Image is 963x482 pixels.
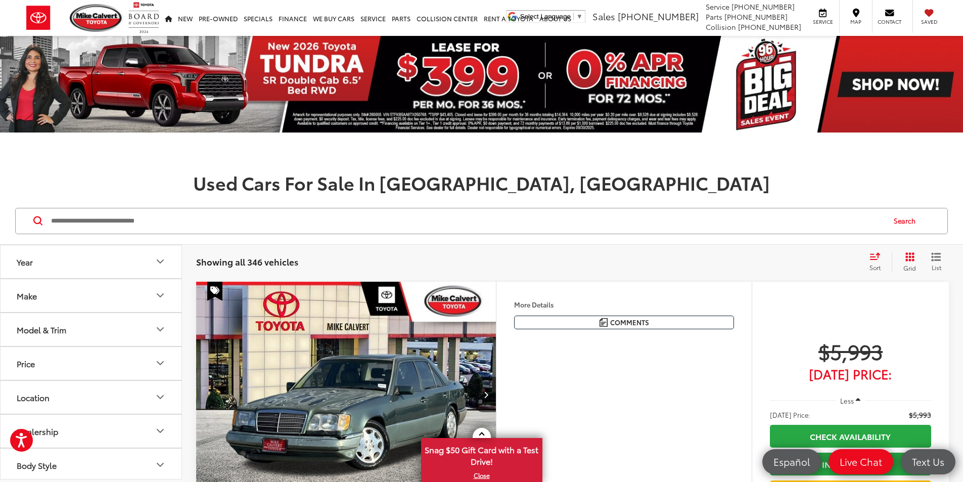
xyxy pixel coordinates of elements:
span: Sales [592,10,615,23]
button: LocationLocation [1,381,182,414]
span: Collision [706,22,736,32]
span: Contact [878,18,901,25]
span: Parts [706,12,722,22]
span: Service [706,2,729,12]
span: [DATE] Price: [770,410,810,420]
h4: More Details [514,301,734,308]
span: [PHONE_NUMBER] [618,10,699,23]
a: Check Availability [770,425,931,448]
div: Location [154,391,166,403]
div: Model & Trim [17,325,66,334]
span: Sort [869,263,881,272]
img: Comments [600,318,608,327]
div: Dealership [17,426,58,436]
span: Service [811,18,834,25]
div: Price [17,359,35,368]
a: Live Chat [829,449,893,474]
span: $5,993 [909,410,931,420]
span: ▼ [576,13,583,20]
button: MakeMake [1,279,182,312]
button: Less [836,391,866,410]
button: Next image [476,377,496,412]
div: Dealership [154,425,166,437]
div: Price [154,357,166,369]
div: Year [17,257,33,267]
div: Year [154,255,166,268]
span: Comments [610,318,649,327]
button: Comments [514,316,734,329]
span: $5,993 [770,338,931,364]
a: Text Us [901,449,955,474]
span: [PHONE_NUMBER] [731,2,795,12]
button: DealershipDealership [1,415,182,448]
div: Make [17,291,37,300]
span: Snag $50 Gift Card with a Test Drive! [422,439,541,470]
img: Mike Calvert Toyota [70,4,123,32]
input: Search by Make, Model, or Keyword [50,209,884,233]
button: Body StyleBody Style [1,449,182,481]
div: Make [154,289,166,301]
button: YearYear [1,245,182,278]
button: Grid View [892,252,924,272]
span: Text Us [907,455,949,468]
span: Saved [918,18,940,25]
button: Search [884,208,930,234]
span: Map [845,18,867,25]
span: [DATE] Price: [770,369,931,379]
button: Select sort value [864,252,892,272]
span: Less [840,396,854,405]
button: PricePrice [1,347,182,380]
span: Grid [903,264,916,272]
span: Special [207,282,222,301]
span: Showing all 346 vehicles [196,255,298,268]
a: Español [762,449,821,474]
div: Body Style [17,460,57,470]
button: List View [924,252,949,272]
div: Body Style [154,459,166,471]
div: Location [17,392,50,402]
span: [PHONE_NUMBER] [738,22,801,32]
span: Live Chat [835,455,887,468]
button: Model & TrimModel & Trim [1,313,182,346]
span: [PHONE_NUMBER] [724,12,788,22]
div: Model & Trim [154,323,166,335]
span: List [931,263,941,272]
span: Español [768,455,815,468]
